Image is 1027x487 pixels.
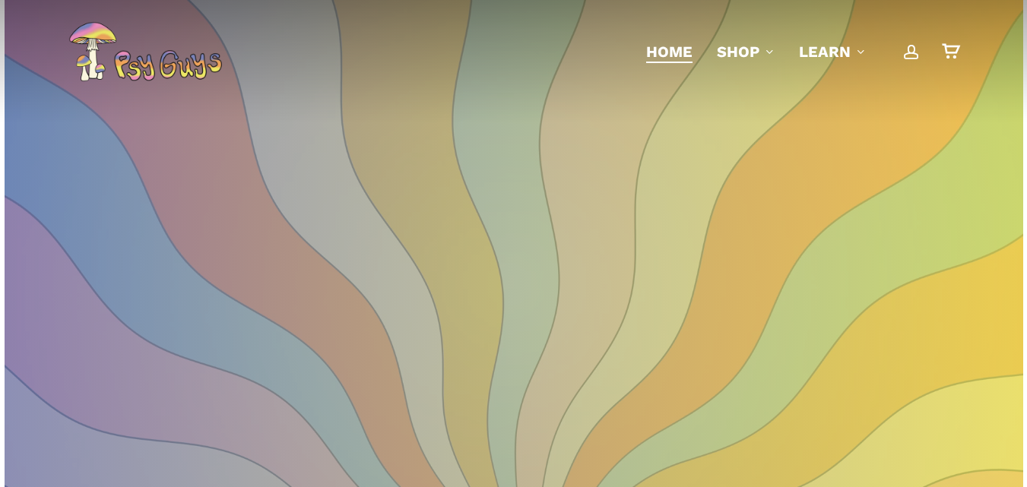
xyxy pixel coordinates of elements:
[717,43,759,61] span: Shop
[799,43,851,61] span: Learn
[799,41,866,62] a: Learn
[717,41,775,62] a: Shop
[68,21,222,82] img: PsyGuys
[646,43,693,61] span: Home
[646,41,693,62] a: Home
